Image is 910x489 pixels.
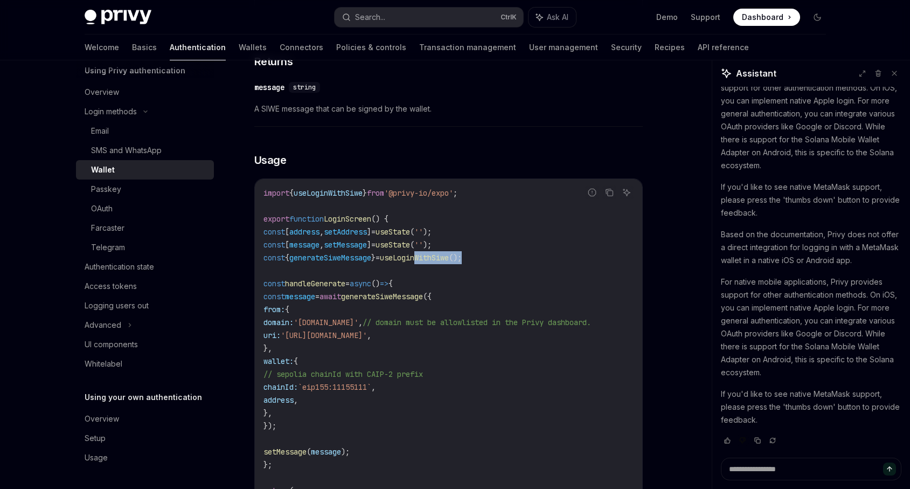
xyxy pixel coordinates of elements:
span: function [289,214,324,224]
span: handleGenerate [285,279,345,288]
span: , [294,395,298,405]
span: const [263,240,285,250]
span: // domain must be allowlisted in the Privy dashboard. [363,318,591,327]
a: User management [529,35,598,60]
div: Login methods [85,105,137,118]
span: ({ [423,292,432,301]
a: Logging users out [76,296,214,315]
div: Farcaster [91,222,124,235]
span: string [293,83,316,92]
span: '' [414,240,423,250]
a: Whitelabel [76,354,214,374]
div: Authentication state [85,260,154,273]
span: } [371,253,376,263]
a: Passkey [76,180,214,199]
span: = [315,292,319,301]
a: Authentication state [76,257,214,277]
a: SMS and WhatsApp [76,141,214,160]
a: API reference [698,35,749,60]
div: UI components [85,338,138,351]
div: Email [91,125,109,137]
a: Authentication [170,35,226,60]
span: () { [371,214,388,224]
span: }, [263,343,272,353]
button: Search...CtrlK [335,8,523,27]
a: Telegram [76,238,214,257]
div: OAuth [91,202,113,215]
a: Dashboard [733,9,800,26]
a: Overview [76,82,214,102]
span: = [371,227,376,237]
span: => [380,279,388,288]
span: ( [410,227,414,237]
span: ( [410,240,414,250]
span: ( [307,447,311,457]
span: () [371,279,380,288]
p: For native mobile applications, Privy provides support for other authentication methods. On iOS, ... [721,68,901,172]
div: Setup [85,432,106,445]
a: Farcaster [76,218,214,238]
span: '@privy-io/expo' [384,188,453,198]
span: // sepolia chainId with CAIP-2 prefix [263,369,423,379]
a: Wallets [239,35,267,60]
span: (); [449,253,462,263]
span: }); [263,421,276,431]
span: from [367,188,384,198]
span: setMessage [324,240,367,250]
div: Usage [85,451,108,464]
div: Whitelabel [85,357,122,370]
div: SMS and WhatsApp [91,144,162,157]
span: message [285,292,315,301]
span: async [350,279,371,288]
span: LoginScreen [324,214,371,224]
span: export [263,214,289,224]
a: Connectors [280,35,323,60]
div: Access tokens [85,280,137,293]
span: '[URL][DOMAIN_NAME]' [281,330,367,340]
span: , [319,227,324,237]
span: { [285,305,289,314]
div: message [254,82,284,93]
button: Ask AI [529,8,576,27]
span: = [371,240,376,250]
a: Demo [656,12,678,23]
span: ); [341,447,350,457]
span: }; [263,460,272,470]
span: ] [367,240,371,250]
div: Logging users out [85,299,149,312]
span: wallet: [263,356,294,366]
span: , [358,318,363,327]
button: Send message [883,463,896,476]
a: Welcome [85,35,119,60]
span: import [263,188,289,198]
span: = [376,253,380,263]
span: uri: [263,330,281,340]
a: Basics [132,35,157,60]
a: Policies & controls [336,35,406,60]
a: Recipes [655,35,685,60]
span: const [263,292,285,301]
a: Overview [76,409,214,429]
span: domain: [263,318,294,327]
span: setAddress [324,227,367,237]
img: dark logo [85,10,151,25]
span: useLoginWithSiwe [294,188,363,198]
span: , [319,240,324,250]
span: Ctrl K [501,13,517,22]
span: ); [423,227,432,237]
span: { [289,188,294,198]
span: address [289,227,319,237]
span: [ [285,227,289,237]
a: UI components [76,335,214,354]
span: Ask AI [547,12,568,23]
p: For native mobile applications, Privy provides support for other authentication methods. On iOS, ... [721,276,901,379]
div: Overview [85,86,119,99]
a: Wallet [76,160,214,180]
a: Transaction management [419,35,516,60]
span: }, [263,408,272,418]
span: useState [376,240,410,250]
span: const [263,227,285,237]
span: = [345,279,350,288]
span: message [311,447,341,457]
span: Assistant [736,67,776,80]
